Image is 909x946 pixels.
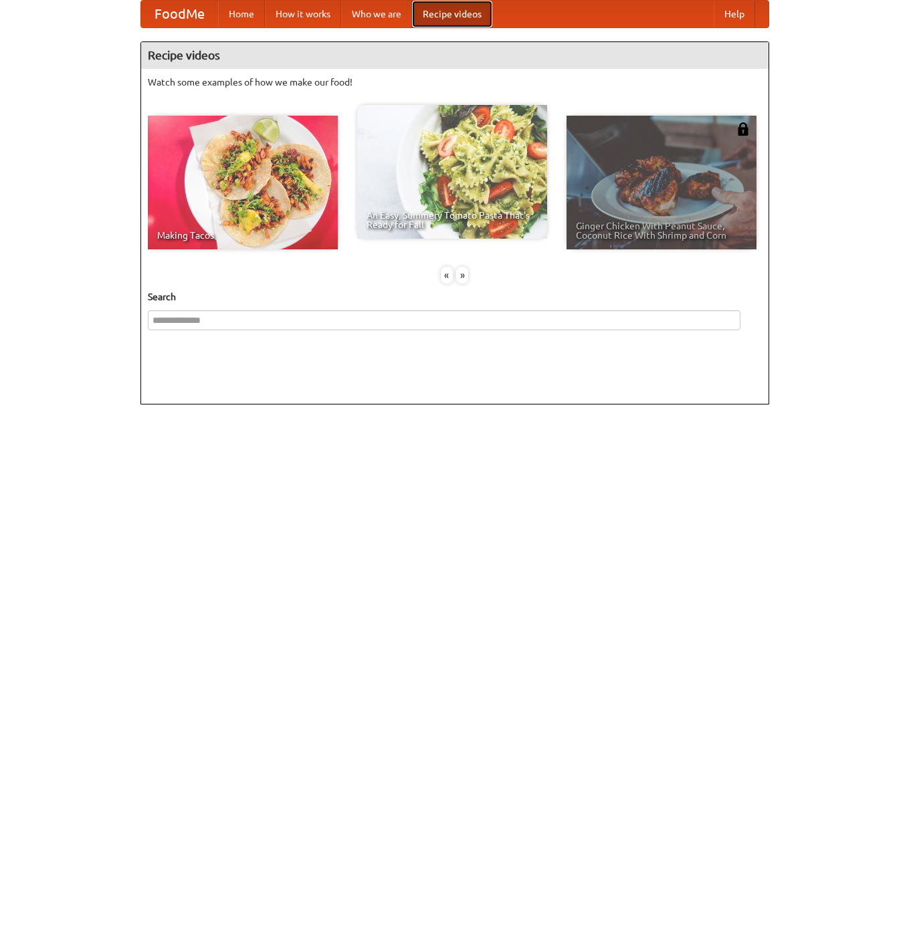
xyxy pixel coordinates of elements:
a: Home [218,1,265,27]
div: « [441,267,453,283]
p: Watch some examples of how we make our food! [148,76,762,89]
a: Who we are [341,1,412,27]
a: FoodMe [141,1,218,27]
a: Making Tacos [148,116,338,249]
div: » [456,267,468,283]
img: 483408.png [736,122,750,136]
h4: Recipe videos [141,42,769,69]
a: Help [714,1,755,27]
h5: Search [148,290,762,304]
span: Making Tacos [157,231,328,240]
a: How it works [265,1,341,27]
a: An Easy, Summery Tomato Pasta That's Ready for Fall [357,105,547,239]
span: An Easy, Summery Tomato Pasta That's Ready for Fall [367,211,538,229]
a: Recipe videos [412,1,492,27]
